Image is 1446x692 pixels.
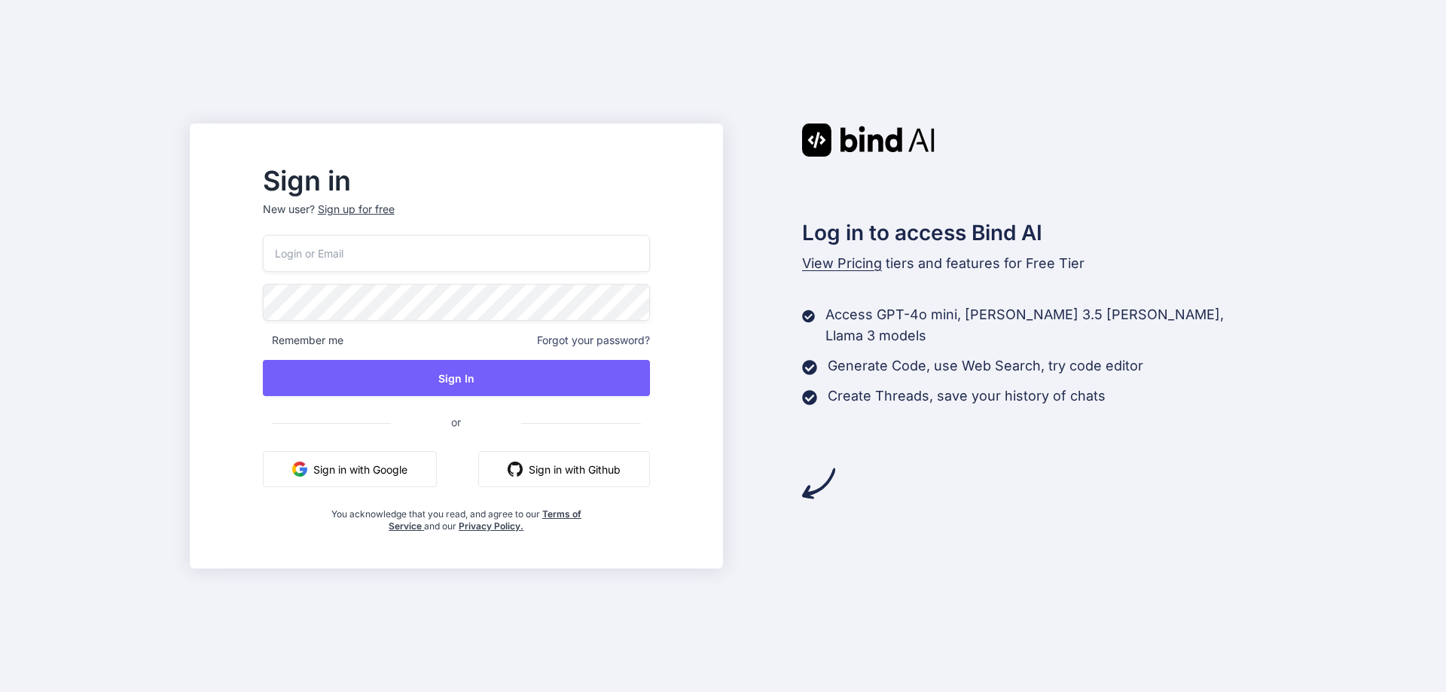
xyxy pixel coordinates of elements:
button: Sign in with Github [478,451,650,487]
h2: Log in to access Bind AI [802,217,1257,248]
p: New user? [263,202,650,235]
span: or [391,404,521,441]
span: Remember me [263,333,343,348]
p: tiers and features for Free Tier [802,253,1257,274]
img: google [292,462,307,477]
p: Access GPT-4o mini, [PERSON_NAME] 3.5 [PERSON_NAME], Llama 3 models [825,304,1256,346]
img: Bind AI logo [802,123,935,157]
span: Forgot your password? [537,333,650,348]
p: Generate Code, use Web Search, try code editor [828,355,1143,376]
span: View Pricing [802,255,882,271]
img: github [508,462,523,477]
p: Create Threads, save your history of chats [828,386,1106,407]
div: Sign up for free [318,202,395,217]
button: Sign in with Google [263,451,437,487]
input: Login or Email [263,235,650,272]
h2: Sign in [263,169,650,193]
img: arrow [802,467,835,500]
div: You acknowledge that you read, and agree to our and our [327,499,585,532]
a: Privacy Policy. [459,520,523,532]
button: Sign In [263,360,650,396]
a: Terms of Service [389,508,581,532]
